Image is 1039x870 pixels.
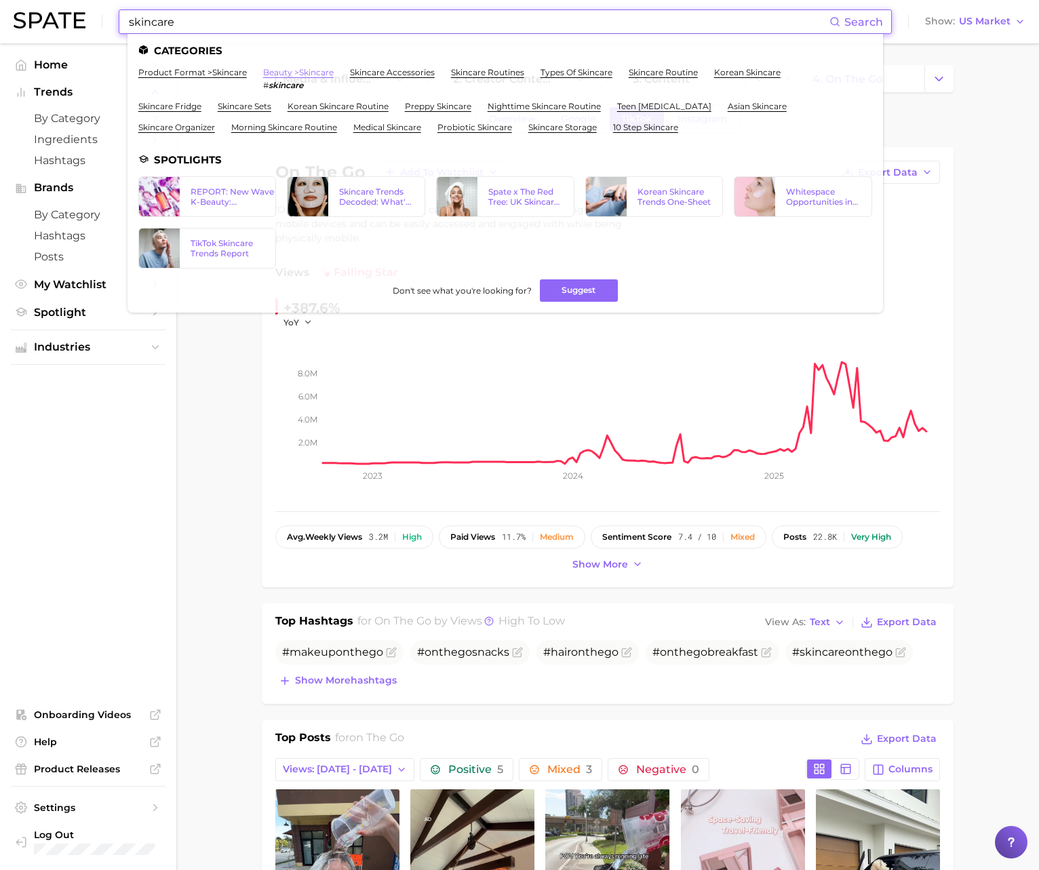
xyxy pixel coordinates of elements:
[349,731,404,744] span: on the go
[287,532,362,542] span: weekly views
[298,391,317,401] tspan: 6.0m
[638,186,712,207] div: Korean Skincare Trends One-Sheet
[878,646,893,658] span: go
[728,101,787,111] a: asian skincare
[191,238,265,258] div: TikTok Skincare Trends Report
[335,730,404,750] h2: for
[810,618,830,626] span: Text
[138,228,277,269] a: TikTok Skincare Trends Report
[922,13,1029,31] button: ShowUS Market
[488,186,563,207] div: Spate x The Red Tree: UK Skincare Trends
[34,763,142,775] span: Product Releases
[765,618,806,626] span: View As
[11,246,165,267] a: Posts
[11,337,165,357] button: Industries
[138,154,872,165] li: Spotlights
[563,471,583,481] tspan: 2024
[138,67,247,77] a: product format >skincare
[298,368,317,378] tspan: 8.0m
[488,101,601,111] a: nighttime skincare routine
[34,229,142,242] span: Hashtags
[11,108,165,129] a: by Category
[34,154,142,167] span: Hashtags
[925,18,955,25] span: Show
[540,279,618,302] button: Suggest
[436,176,574,217] a: Spate x The Red Tree: UK Skincare Trends
[34,208,142,221] span: by Category
[283,317,299,328] span: YoY
[11,759,165,779] a: Product Releases
[613,122,678,132] a: 10 step skincare
[34,58,142,71] span: Home
[282,646,383,658] span: #makeup
[792,646,893,658] span: #skincare
[34,86,142,98] span: Trends
[586,763,592,776] span: 3
[541,67,612,77] a: types of skincare
[540,532,574,542] div: Medium
[572,559,628,570] span: Show more
[14,12,85,28] img: SPATE
[374,614,431,627] span: on the go
[877,616,937,628] span: Export Data
[34,112,142,125] span: by Category
[714,67,781,77] a: korean skincare
[11,732,165,752] a: Help
[34,802,142,814] span: Settings
[11,150,165,171] a: Hashtags
[34,709,142,721] span: Onboarding Videos
[857,613,940,632] button: Export Data
[11,204,165,225] a: by Category
[959,18,1011,25] span: US Market
[585,646,604,658] span: the
[858,167,918,178] span: Export Data
[783,532,806,542] span: posts
[451,67,524,77] a: skincare routines
[11,225,165,246] a: Hashtags
[34,133,142,146] span: Ingredients
[353,122,421,132] a: medical skincare
[762,614,848,631] button: View AsText
[275,758,414,781] button: Views: [DATE] - [DATE]
[191,186,288,207] div: REPORT: New Wave Of K-Beauty: [GEOGRAPHIC_DATA]’s Trending Innovations In Skincare & Color Cosmetics
[674,646,693,658] span: the
[34,829,155,841] span: Log Out
[764,471,784,481] tspan: 2025
[543,646,619,658] span: #hair
[851,532,891,542] div: Very high
[287,532,305,542] abbr: average
[924,65,954,92] button: Change Category
[450,532,495,542] span: paid views
[218,101,271,111] a: skincare sets
[275,526,433,549] button: avg.weekly views3.2mHigh
[11,274,165,295] a: My Watchlist
[528,122,597,132] a: skincare storage
[393,285,532,296] span: Don't see what you're looking for?
[34,306,142,319] span: Spotlight
[569,555,646,574] button: Show more
[11,825,165,859] a: Log out. Currently logged in with e-mail yumi.toki@spate.nyc.
[11,82,165,102] button: Trends
[845,646,859,658] span: on
[617,101,711,111] a: teen [MEDICAL_DATA]
[34,736,142,748] span: Help
[498,614,565,627] span: high to low
[437,122,512,132] a: probiotic skincare
[425,646,439,658] span: on
[571,646,585,658] span: on
[34,278,142,291] span: My Watchlist
[11,178,165,198] button: Brands
[786,186,861,207] div: Whitespace Opportunities in Skincare 2023
[585,176,724,217] a: Korean Skincare Trends One-Sheet
[888,764,933,775] span: Columns
[138,45,872,56] li: Categories
[11,797,165,818] a: Settings
[369,646,383,658] span: go
[772,526,903,549] button: posts22.8kVery high
[857,730,940,749] button: Export Data
[636,764,699,775] span: Negative
[734,176,872,217] a: Whitespace Opportunities in Skincare 2023
[34,182,142,194] span: Brands
[813,532,837,542] span: 22.8k
[458,646,472,658] span: go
